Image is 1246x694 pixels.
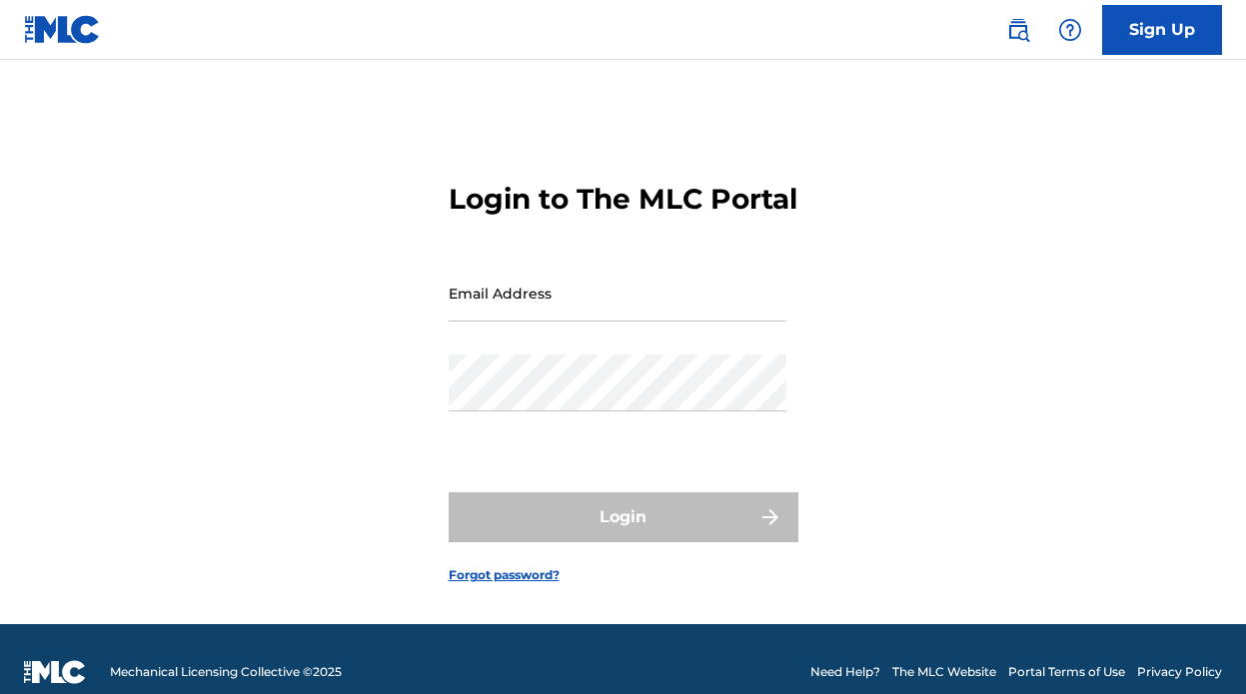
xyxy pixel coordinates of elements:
iframe: Chat Widget [1146,598,1246,694]
a: The MLC Website [892,663,996,681]
a: Need Help? [810,663,880,681]
img: help [1058,18,1082,42]
img: logo [24,660,86,684]
a: Privacy Policy [1137,663,1222,681]
span: Mechanical Licensing Collective © 2025 [110,663,342,681]
img: search [1006,18,1030,42]
img: MLC Logo [24,15,101,44]
a: Sign Up [1102,5,1222,55]
h3: Login to The MLC Portal [449,182,797,217]
a: Forgot password? [449,566,560,584]
a: Public Search [998,10,1038,50]
a: Portal Terms of Use [1008,663,1125,681]
div: Help [1050,10,1090,50]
